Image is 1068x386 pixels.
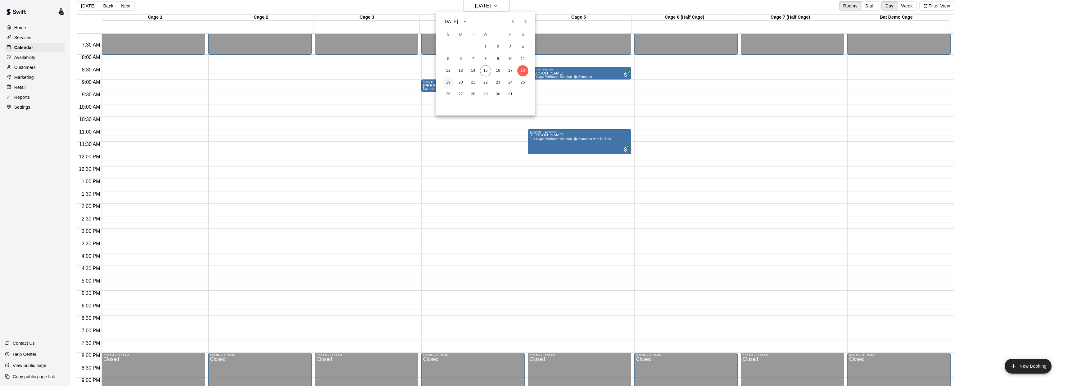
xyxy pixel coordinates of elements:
button: 19 [443,77,454,88]
button: 6 [455,53,466,65]
button: 25 [517,77,528,88]
button: 22 [480,77,491,88]
span: Monday [455,29,466,41]
button: calendar view is open, switch to year view [460,16,470,27]
span: Friday [505,29,516,41]
button: 28 [468,89,479,100]
span: Tuesday [468,29,479,41]
button: 9 [492,53,504,65]
button: 27 [455,89,466,100]
button: 17 [505,65,516,76]
button: 26 [443,89,454,100]
button: 5 [443,53,454,65]
span: Saturday [517,29,528,41]
button: 11 [517,53,528,65]
button: 8 [480,53,491,65]
span: Wednesday [480,29,491,41]
button: Previous month [507,15,519,28]
button: 15 [480,65,491,76]
button: 18 [517,65,528,76]
button: 7 [468,53,479,65]
button: 29 [480,89,491,100]
button: 2 [492,42,504,53]
button: 23 [492,77,504,88]
button: 4 [517,42,528,53]
span: Thursday [492,29,504,41]
button: 13 [455,65,466,76]
button: 21 [468,77,479,88]
button: 1 [480,42,491,53]
button: 3 [505,42,516,53]
button: Next month [519,15,532,28]
button: 24 [505,77,516,88]
span: Sunday [443,29,454,41]
button: 10 [505,53,516,65]
button: 16 [492,65,504,76]
button: 12 [443,65,454,76]
button: 20 [455,77,466,88]
div: [DATE] [443,18,458,25]
button: 31 [505,89,516,100]
button: 14 [468,65,479,76]
button: 30 [492,89,504,100]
